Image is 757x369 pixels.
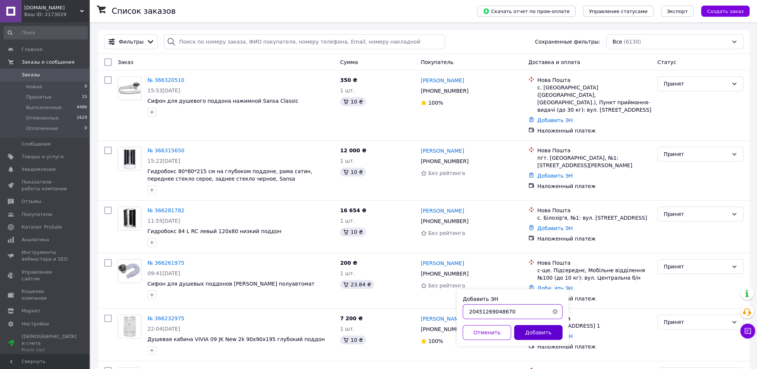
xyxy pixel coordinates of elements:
[421,271,468,277] span: [PHONE_NUMBER]
[664,150,728,158] div: Принят
[77,115,87,121] span: 1629
[740,324,755,338] button: Чат с покупателем
[537,173,573,179] a: Добавить ЭН
[514,325,563,340] button: Добавить
[22,59,74,66] span: Заказы и сообщения
[428,230,465,236] span: Без рейтинга
[22,46,42,53] span: Главная
[147,326,180,332] span: 22:04[DATE]
[118,77,141,100] img: Фото товару
[477,6,576,17] button: Скачать отчет по пром-оплате
[77,104,87,111] span: 4486
[147,77,184,83] a: № 366320510
[463,325,511,340] button: Отменить
[421,59,454,65] span: Покупатель
[421,147,464,155] a: [PERSON_NAME]
[528,59,580,65] span: Доставка и оплата
[22,224,62,230] span: Каталог ProSale
[85,125,87,132] span: 0
[26,115,58,121] span: Отмененные
[147,228,282,234] a: Гидробокс 84 L RC левый 120х80 низкий поддон
[340,260,357,266] span: 200 ₴
[664,210,728,218] div: Принят
[537,147,652,154] div: Нова Пошта
[82,94,87,101] span: 15
[26,94,52,101] span: Принятые
[664,80,728,88] div: Принят
[421,77,464,84] a: [PERSON_NAME]
[118,207,141,230] a: Фото товару
[22,71,40,78] span: Заказы
[537,322,652,330] div: с. [STREET_ADDRESS] 1
[26,104,62,111] span: Выполненные
[147,98,298,104] a: Сифон для душевого поддона нажимной Sansa Classic
[340,158,354,164] span: 1 шт.
[664,263,728,271] div: Принят
[147,336,325,342] a: Душевая кабина VIVIA 09 JK New 2k 90x90x195 глубокий поддон
[537,235,652,242] div: Наложенный платеж
[22,211,52,218] span: Покупатели
[340,315,363,321] span: 7 200 ₴
[340,97,366,106] div: 10 ₴
[118,76,141,100] a: Фото товару
[428,170,465,176] span: Без рейтинга
[537,343,652,350] div: Наложенный платеж
[22,153,64,160] span: Товары и услуги
[667,9,688,14] span: Экспорт
[657,59,676,65] span: Статус
[22,166,55,173] span: Уведомления
[4,26,88,39] input: Поиск
[22,308,41,314] span: Маркет
[421,158,468,164] span: [PHONE_NUMBER]
[421,260,464,267] a: [PERSON_NAME]
[22,321,49,327] span: Настройки
[147,168,312,182] span: Гидробокс 80*80*215 см на глубоком поддоне, рама сатин, переднее стекло серое, заднее стекло черн...
[428,283,465,289] span: Без рейтинга
[118,147,141,171] a: Фото товару
[85,83,87,90] span: 0
[421,315,464,322] a: [PERSON_NAME]
[340,168,366,176] div: 10 ₴
[537,127,652,134] div: Наложенный платеж
[463,296,498,302] label: Добавить ЭН
[701,6,750,17] button: Создать заказ
[661,6,694,17] button: Экспорт
[537,295,652,302] div: Наложенный платеж
[147,147,184,153] a: № 366315650
[22,269,69,282] span: Управление сайтом
[340,59,358,65] span: Сумма
[340,218,354,224] span: 1 шт.
[340,335,366,344] div: 10 ₴
[26,125,58,132] span: Оплаченные
[24,4,80,11] span: turbochist.com.ua
[428,338,443,344] span: 100%
[583,6,653,17] button: Управление статусами
[421,218,468,224] span: [PHONE_NUMBER]
[421,326,468,332] span: [PHONE_NUMBER]
[147,88,180,93] span: 15:53[DATE]
[613,38,622,45] span: Все
[147,281,315,287] a: Сифон для душевых поддонов [PERSON_NAME] полуавтомат
[428,100,443,106] span: 100%
[24,11,89,18] div: Ваш ID: 2173029
[340,207,366,213] span: 16 654 ₴
[22,141,51,147] span: Сообщения
[537,76,652,84] div: Нова Пошта
[22,347,77,353] div: Prom топ
[147,315,184,321] a: № 366232975
[119,38,143,45] span: Фильтры
[340,270,354,276] span: 1 шт.
[707,9,744,14] span: Создать заказ
[118,147,141,170] img: Фото товару
[537,182,652,190] div: Наложенный платеж
[26,83,42,90] span: Новые
[147,158,180,164] span: 15:22[DATE]
[118,315,141,338] img: Фото товару
[537,285,573,291] a: Добавить ЭН
[164,34,445,49] input: Поиск по номеру заказа, ФИО покупателя, номеру телефона, Email, номеру накладной
[22,198,41,205] span: Отзывы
